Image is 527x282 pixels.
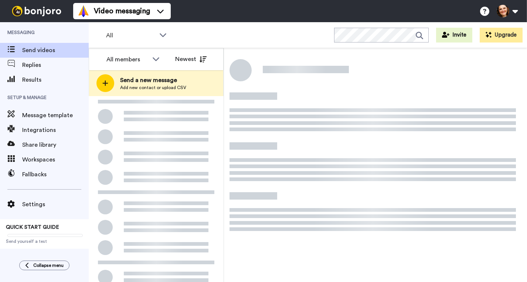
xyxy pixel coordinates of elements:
span: Collapse menu [33,262,64,268]
span: Send a new message [120,76,186,85]
button: Invite [436,28,472,43]
span: QUICK START GUIDE [6,225,59,230]
span: Results [22,75,89,84]
span: Settings [22,200,89,209]
span: Fallbacks [22,170,89,179]
span: Video messaging [94,6,150,16]
span: Send yourself a test [6,238,83,244]
div: All members [106,55,149,64]
button: Upgrade [480,28,523,43]
span: Send videos [22,46,89,55]
span: Workspaces [22,155,89,164]
span: Add new contact or upload CSV [120,85,186,91]
img: vm-color.svg [78,5,89,17]
button: Newest [170,52,212,67]
img: bj-logo-header-white.svg [9,6,64,16]
span: Message template [22,111,89,120]
span: Replies [22,61,89,69]
span: Share library [22,140,89,149]
span: Integrations [22,126,89,135]
span: All [106,31,156,40]
button: Collapse menu [19,261,69,270]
